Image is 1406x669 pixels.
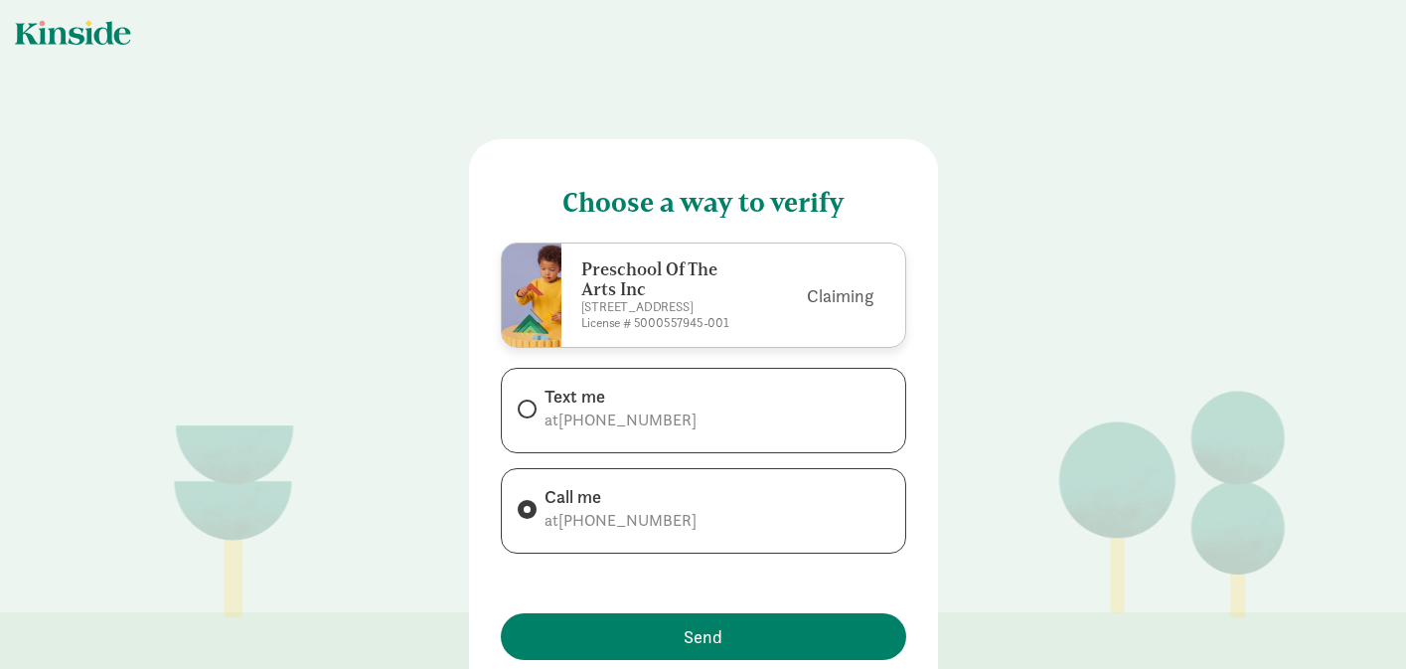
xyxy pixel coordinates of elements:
[581,315,752,331] p: License # 5000557945-001
[545,409,697,432] div: at
[501,171,906,219] h4: Choose a way to verify
[581,259,752,299] h6: Preschool Of The Arts Inc
[545,509,697,533] div: at
[545,485,697,509] div: Call me
[1307,574,1406,669] iframe: Chat Widget
[558,510,697,531] span: [PHONE_NUMBER]
[807,282,873,309] button: Claiming
[684,623,722,650] span: Send
[581,299,752,315] p: [STREET_ADDRESS]
[558,410,697,430] span: [PHONE_NUMBER]
[501,613,906,660] button: Send
[545,385,697,409] div: Text me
